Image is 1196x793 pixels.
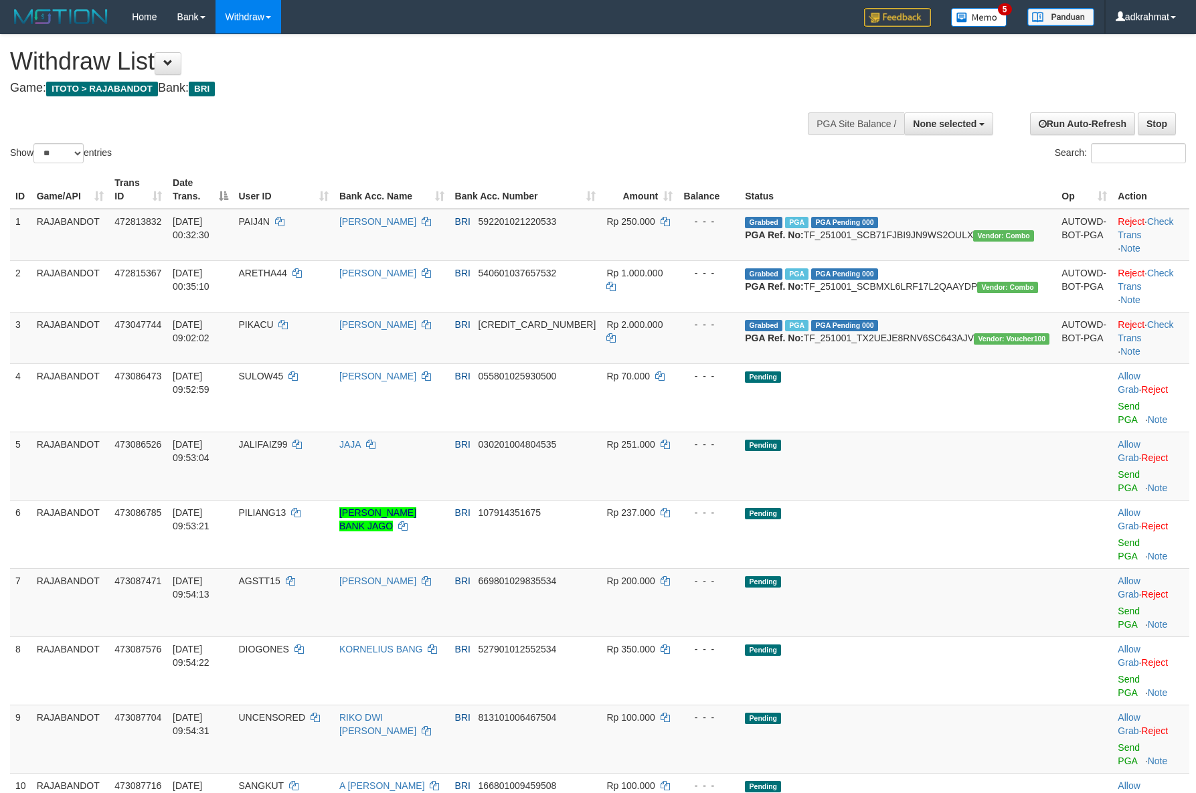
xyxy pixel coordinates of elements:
[31,363,110,432] td: RAJABANDOT
[1141,589,1168,600] a: Reject
[745,217,782,228] span: Grabbed
[1118,319,1144,330] a: Reject
[1118,469,1140,493] a: Send PGA
[339,439,361,450] a: JAJA
[1120,346,1140,357] a: Note
[1118,216,1144,227] a: Reject
[1118,712,1141,736] span: ·
[173,371,209,395] span: [DATE] 09:52:59
[1030,112,1135,135] a: Run Auto-Refresh
[740,260,1056,312] td: TF_251001_SCBMXL6LRF17L2QAAYDP
[10,363,31,432] td: 4
[740,209,1056,261] td: TF_251001_SCB71FJBI9JN9WS2OULX
[678,171,740,209] th: Balance
[10,48,784,75] h1: Withdraw List
[745,268,782,280] span: Grabbed
[1091,143,1186,163] input: Search:
[10,143,112,163] label: Show entries
[1118,644,1141,668] span: ·
[1118,507,1141,531] span: ·
[339,268,416,278] a: [PERSON_NAME]
[785,217,808,228] span: Marked by adkZulham
[1138,112,1176,135] a: Stop
[785,268,808,280] span: Marked by adkZulham
[339,644,422,654] a: KORNELIUS BANG
[455,439,471,450] span: BRI
[1112,363,1189,432] td: ·
[10,312,31,363] td: 3
[479,268,557,278] span: Copy 540601037657532 to clipboard
[455,576,471,586] span: BRI
[951,8,1007,27] img: Button%20Memo.svg
[239,507,286,518] span: PILIANG13
[913,118,976,129] span: None selected
[745,576,781,588] span: Pending
[745,713,781,724] span: Pending
[1118,401,1140,425] a: Send PGA
[740,312,1056,363] td: TF_251001_TX2UEJE8RNV6SC643AJV
[479,439,557,450] span: Copy 030201004804535 to clipboard
[114,712,161,723] span: 473087704
[10,500,31,568] td: 6
[1056,312,1112,363] td: AUTOWD-BOT-PGA
[1118,268,1144,278] a: Reject
[46,82,158,96] span: ITOTO > RAJABANDOT
[455,319,471,330] span: BRI
[1120,243,1140,254] a: Note
[606,319,663,330] span: Rp 2.000.000
[114,268,161,278] span: 472815367
[1141,521,1168,531] a: Reject
[189,82,215,96] span: BRI
[239,216,270,227] span: PAIJ4N
[239,268,287,278] span: ARETHA44
[1118,537,1140,561] a: Send PGA
[1056,171,1112,209] th: Op: activate to sort column ascending
[1118,674,1140,698] a: Send PGA
[173,507,209,531] span: [DATE] 09:53:21
[479,576,557,586] span: Copy 669801029835534 to clipboard
[977,282,1038,293] span: Vendor URL: https://secure11.1velocity.biz
[339,216,416,227] a: [PERSON_NAME]
[479,644,557,654] span: Copy 527901012552534 to clipboard
[114,644,161,654] span: 473087576
[173,576,209,600] span: [DATE] 09:54:13
[1118,371,1140,395] a: Allow Grab
[1112,705,1189,773] td: ·
[785,320,808,331] span: Marked by adkdaniel
[1141,725,1168,736] a: Reject
[1118,268,1173,292] a: Check Trans
[606,576,655,586] span: Rp 200.000
[10,7,112,27] img: MOTION_logo.png
[479,371,557,381] span: Copy 055801025930500 to clipboard
[683,506,734,519] div: - - -
[114,371,161,381] span: 473086473
[1148,687,1168,698] a: Note
[745,508,781,519] span: Pending
[479,712,557,723] span: Copy 813101006467504 to clipboard
[1118,576,1141,600] span: ·
[1118,371,1141,395] span: ·
[1118,439,1140,463] a: Allow Grab
[339,780,425,791] a: A [PERSON_NAME]
[601,171,678,209] th: Amount: activate to sort column ascending
[1148,551,1168,561] a: Note
[173,712,209,736] span: [DATE] 09:54:31
[745,371,781,383] span: Pending
[31,500,110,568] td: RAJABANDOT
[606,644,655,654] span: Rp 350.000
[239,780,284,791] span: SANGKUT
[173,644,209,668] span: [DATE] 09:54:22
[1118,576,1140,600] a: Allow Grab
[606,268,663,278] span: Rp 1.000.000
[239,319,274,330] span: PIKACU
[811,217,878,228] span: PGA Pending
[1148,619,1168,630] a: Note
[10,171,31,209] th: ID
[683,779,734,792] div: - - -
[10,82,784,95] h4: Game: Bank:
[1056,209,1112,261] td: AUTOWD-BOT-PGA
[606,216,655,227] span: Rp 250.000
[479,319,596,330] span: Copy 578401022872537 to clipboard
[239,712,306,723] span: UNCENSORED
[1141,384,1168,395] a: Reject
